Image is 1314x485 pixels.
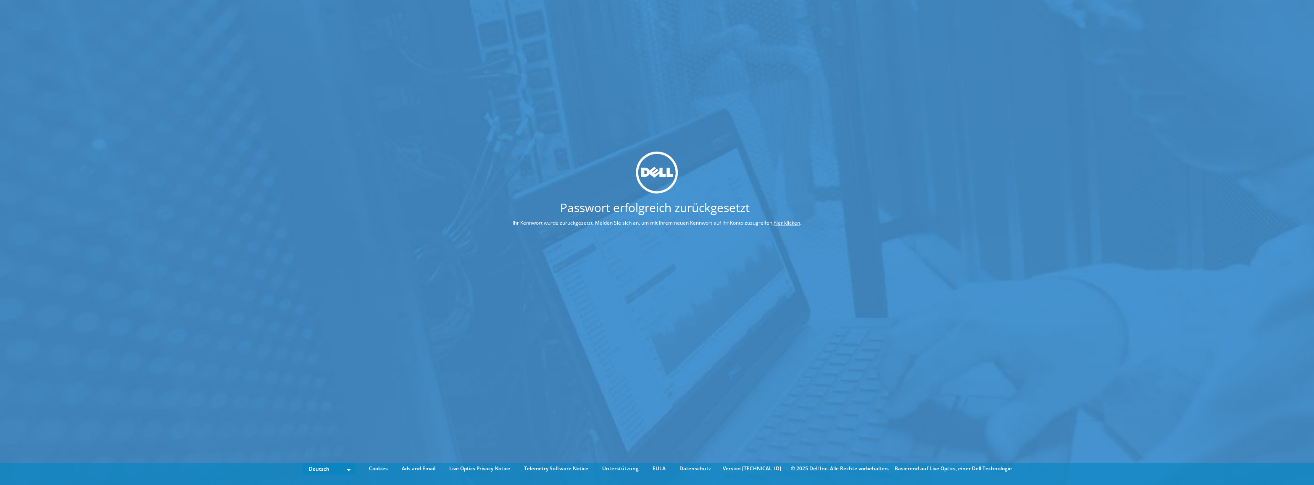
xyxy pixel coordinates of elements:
a: Datenschutz [673,464,717,473]
a: Unterstützung [596,464,645,473]
li: © 2025 Dell Inc. Alle Rechte vorbehalten. [787,464,893,473]
li: Basierend auf Live Optics, einer Dell Technologie [895,464,1012,473]
li: Version [TECHNICAL_ID] [719,464,785,473]
p: Ihr Kennwort wurde zurückgesetzt. Melden Sie sich an, um mit Ihrem neuen Kennwort auf Ihr Konto z... [481,218,833,228]
h1: Passwort erfolgreich zurückgesetzt [481,202,829,213]
a: Cookies [363,464,394,473]
a: Live Optics Privacy Notice [443,464,516,473]
a: Telemetry Software Notice [518,464,595,473]
a: EULA [646,464,672,473]
a: Ads and Email [395,464,442,473]
img: dell_svg_logo.svg [636,152,678,194]
a: hier klicken [774,219,800,226]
